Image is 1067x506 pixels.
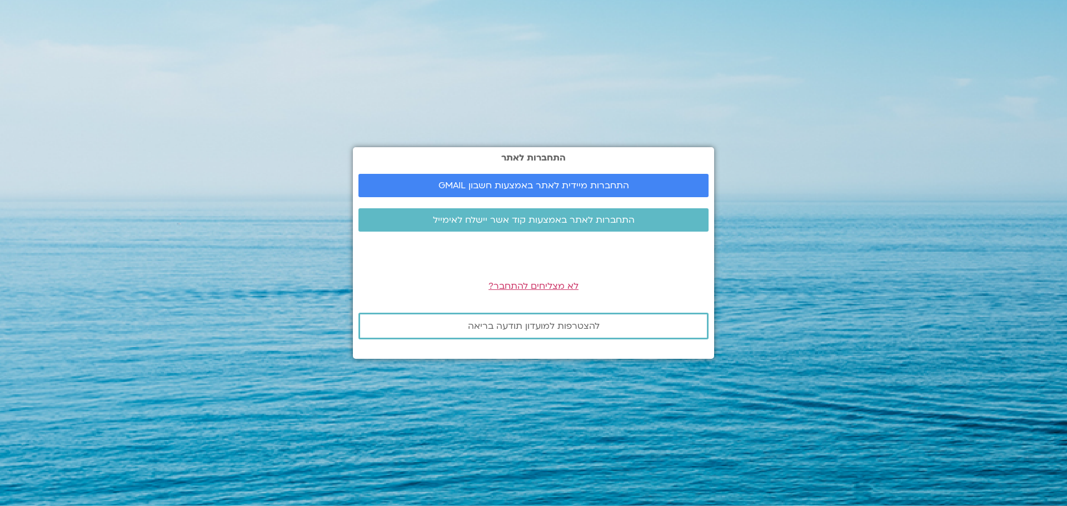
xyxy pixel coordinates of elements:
span: התחברות מיידית לאתר באמצעות חשבון GMAIL [438,181,629,191]
a: להצטרפות למועדון תודעה בריאה [358,313,709,339]
span: התחברות לאתר באמצעות קוד אשר יישלח לאימייל [433,215,635,225]
span: להצטרפות למועדון תודעה בריאה [468,321,600,331]
a: התחברות מיידית לאתר באמצעות חשבון GMAIL [358,174,709,197]
h2: התחברות לאתר [358,153,709,163]
a: התחברות לאתר באמצעות קוד אשר יישלח לאימייל [358,208,709,232]
a: לא מצליחים להתחבר? [488,280,579,292]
